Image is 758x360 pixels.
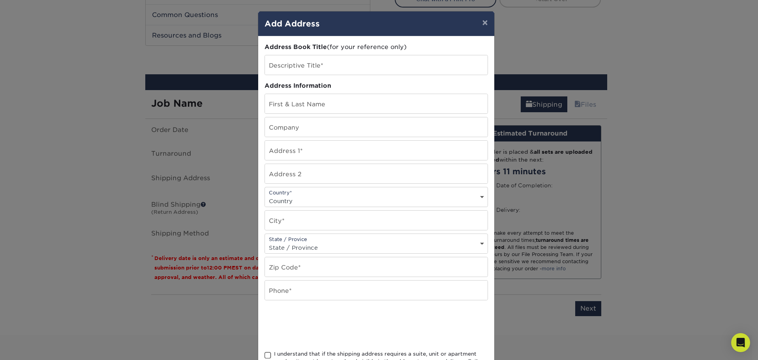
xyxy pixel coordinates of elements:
h4: Add Address [265,18,488,30]
div: Open Intercom Messenger [731,333,750,352]
button: × [476,11,494,34]
iframe: reCAPTCHA [265,310,385,341]
span: Address Book Title [265,43,327,51]
div: Address Information [265,81,488,90]
div: (for your reference only) [265,43,488,52]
